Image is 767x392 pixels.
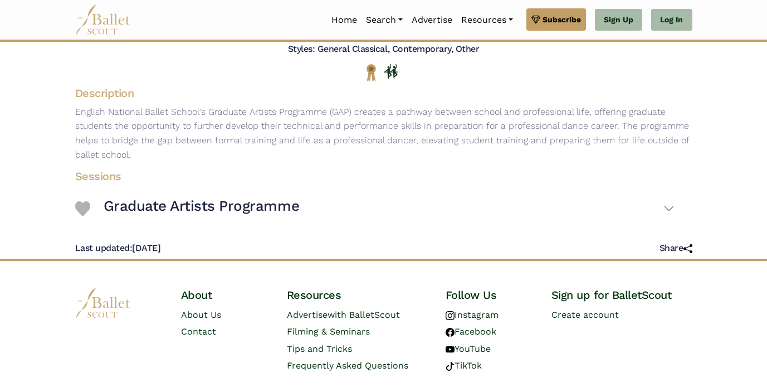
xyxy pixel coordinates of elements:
[288,43,480,55] h5: Styles: General Classical, Contemporary, Other
[446,309,499,320] a: Instagram
[287,343,352,354] a: Tips and Tricks
[364,64,378,81] img: National
[384,64,398,79] img: In Person
[551,309,619,320] a: Create account
[66,105,701,162] p: English National Ballet School's Graduate Artists Programme (GAP) creates a pathway between schoo...
[526,8,586,31] a: Subscribe
[181,326,216,337] a: Contact
[446,362,455,371] img: tiktok logo
[446,288,534,302] h4: Follow Us
[361,8,407,32] a: Search
[66,86,701,100] h4: Description
[446,326,496,337] a: Facebook
[446,360,482,371] a: TikTok
[446,311,455,320] img: instagram logo
[181,288,269,302] h4: About
[328,309,400,320] span: with BalletScout
[407,8,457,32] a: Advertise
[287,288,428,302] h4: Resources
[446,343,491,354] a: YouTube
[659,243,692,254] h5: Share
[551,288,692,302] h4: Sign up for BalletScout
[543,13,581,26] span: Subscribe
[75,288,131,318] img: logo
[104,197,300,216] h3: Graduate Artists Programme
[327,8,361,32] a: Home
[287,326,370,337] a: Filming & Seminars
[75,201,90,216] img: Heart
[75,243,133,253] span: Last updated:
[446,345,455,354] img: youtube logo
[75,243,161,254] h5: [DATE]
[651,9,692,31] a: Log In
[446,328,455,337] img: facebook logo
[595,9,642,31] a: Sign Up
[287,309,400,320] a: Advertisewith BalletScout
[531,13,540,26] img: gem.svg
[287,360,408,371] a: Frequently Asked Questions
[457,8,517,32] a: Resources
[66,169,683,183] h4: Sessions
[181,309,221,320] a: About Us
[104,192,675,225] button: Graduate Artists Programme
